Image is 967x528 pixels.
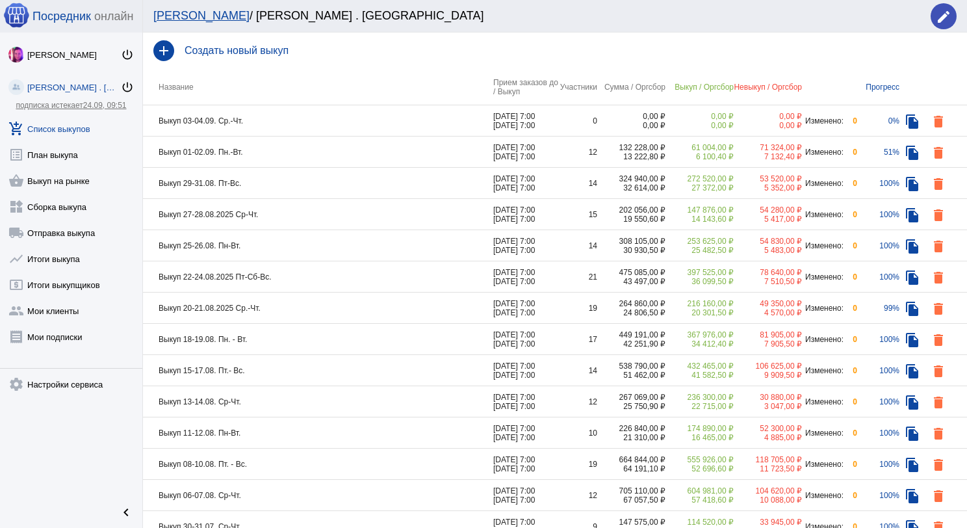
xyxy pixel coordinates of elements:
td: 14 [558,230,597,261]
div: 0 [844,397,857,406]
td: 100% [857,480,899,511]
div: 5 417,00 ₽ [734,215,802,224]
td: 19 [558,449,597,480]
mat-icon: file_copy [905,207,920,223]
mat-icon: delete [931,239,946,254]
div: Изменено: [802,210,844,219]
div: 0,00 ₽ [734,121,802,130]
div: 324 940,00 ₽ [597,174,665,183]
mat-icon: file_copy [905,114,920,129]
td: 12 [558,386,597,417]
td: 14 [558,168,597,199]
span: 24.09, 09:51 [83,101,127,110]
div: 41 582,50 ₽ [665,371,734,380]
div: 0 [844,429,857,438]
div: 33 945,00 ₽ [734,518,802,527]
div: 71 324,00 ₽ [734,143,802,152]
td: Выкуп 18-19.08. Пн. - Вт. [143,324,493,355]
div: 0 [844,179,857,188]
mat-icon: list_alt [8,147,24,163]
div: Изменено: [802,116,844,125]
h4: Создать новый выкуп [185,45,957,57]
div: 475 085,00 ₽ [597,268,665,277]
div: 118 705,00 ₽ [734,455,802,464]
div: 4 885,00 ₽ [734,433,802,442]
div: 57 418,60 ₽ [665,495,734,505]
div: 0,00 ₽ [665,121,734,130]
div: 216 160,00 ₽ [665,299,734,308]
mat-icon: delete [931,457,946,473]
div: 81 905,00 ₽ [734,330,802,339]
mat-icon: delete [931,207,946,223]
div: 147 575,00 ₽ [597,518,665,527]
mat-icon: file_copy [905,145,920,161]
mat-icon: group [8,303,24,319]
td: [DATE] 7:00 [DATE] 7:00 [493,480,558,511]
td: 12 [558,480,597,511]
img: 73xLq58P2BOqs-qIllg3xXCtabieAB0OMVER0XTxHpc0AjG-Rb2SSuXsq4It7hEfqgBcQNho.jpg [8,47,24,62]
mat-icon: delete [931,301,946,317]
td: [DATE] 7:00 [DATE] 7:00 [493,417,558,449]
th: Участники [558,69,597,105]
div: 9 909,50 ₽ [734,371,802,380]
mat-icon: file_copy [905,332,920,348]
td: [DATE] 7:00 [DATE] 7:00 [493,449,558,480]
div: 604 981,00 ₽ [665,486,734,495]
div: 0 [844,210,857,219]
td: 14 [558,355,597,386]
div: 3 047,00 ₽ [734,402,802,411]
div: / [PERSON_NAME] . [GEOGRAPHIC_DATA] [153,9,918,23]
th: Прогресс [857,69,899,105]
td: [DATE] 7:00 [DATE] 7:00 [493,105,558,137]
div: 202 056,00 ₽ [597,205,665,215]
div: 0 [844,335,857,344]
div: Изменено: [802,304,844,313]
td: 0 [558,105,597,137]
td: 15 [558,199,597,230]
div: 0 [844,116,857,125]
mat-icon: delete [931,145,946,161]
div: 78 640,00 ₽ [734,268,802,277]
th: Невыкуп / Оргсбор [734,69,802,105]
div: 61 004,00 ₽ [665,143,734,152]
td: [DATE] 7:00 [DATE] 7:00 [493,137,558,168]
th: Выкуп / Оргсбор [665,69,734,105]
div: 308 105,00 ₽ [597,237,665,246]
td: Выкуп 20-21.08.2025 Ср.-Чт. [143,293,493,324]
td: 100% [857,324,899,355]
div: Изменено: [802,335,844,344]
div: 555 926,00 ₽ [665,455,734,464]
mat-icon: file_copy [905,457,920,473]
div: 0,00 ₽ [597,121,665,130]
td: 12 [558,137,597,168]
mat-icon: delete [931,114,946,129]
div: 13 222,80 ₽ [597,152,665,161]
td: Выкуп 29-31.08. Пт-Вс. [143,168,493,199]
td: [DATE] 7:00 [DATE] 7:00 [493,230,558,261]
div: 705 110,00 ₽ [597,486,665,495]
td: 100% [857,386,899,417]
mat-icon: delete [931,332,946,348]
mat-icon: add [153,40,174,61]
div: 0 [844,366,857,375]
div: Изменено: [802,272,844,282]
div: 11 723,50 ₽ [734,464,802,473]
div: 34 412,40 ₽ [665,339,734,349]
div: 27 372,00 ₽ [665,183,734,192]
mat-icon: receipt [8,329,24,345]
div: 236 300,00 ₽ [665,393,734,402]
div: 5 483,00 ₽ [734,246,802,255]
div: 20 301,50 ₽ [665,308,734,317]
div: Изменено: [802,179,844,188]
div: 0,00 ₽ [665,112,734,121]
th: Название [143,69,493,105]
td: Выкуп 03-04.09. Ср.-Чт. [143,105,493,137]
mat-icon: shopping_basket [8,173,24,189]
td: [DATE] 7:00 [DATE] 7:00 [493,261,558,293]
td: [DATE] 7:00 [DATE] 7:00 [493,168,558,199]
div: 0 [844,272,857,282]
div: 42 251,90 ₽ [597,339,665,349]
mat-icon: delete [931,426,946,442]
div: 106 625,00 ₽ [734,362,802,371]
div: 0 [844,304,857,313]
